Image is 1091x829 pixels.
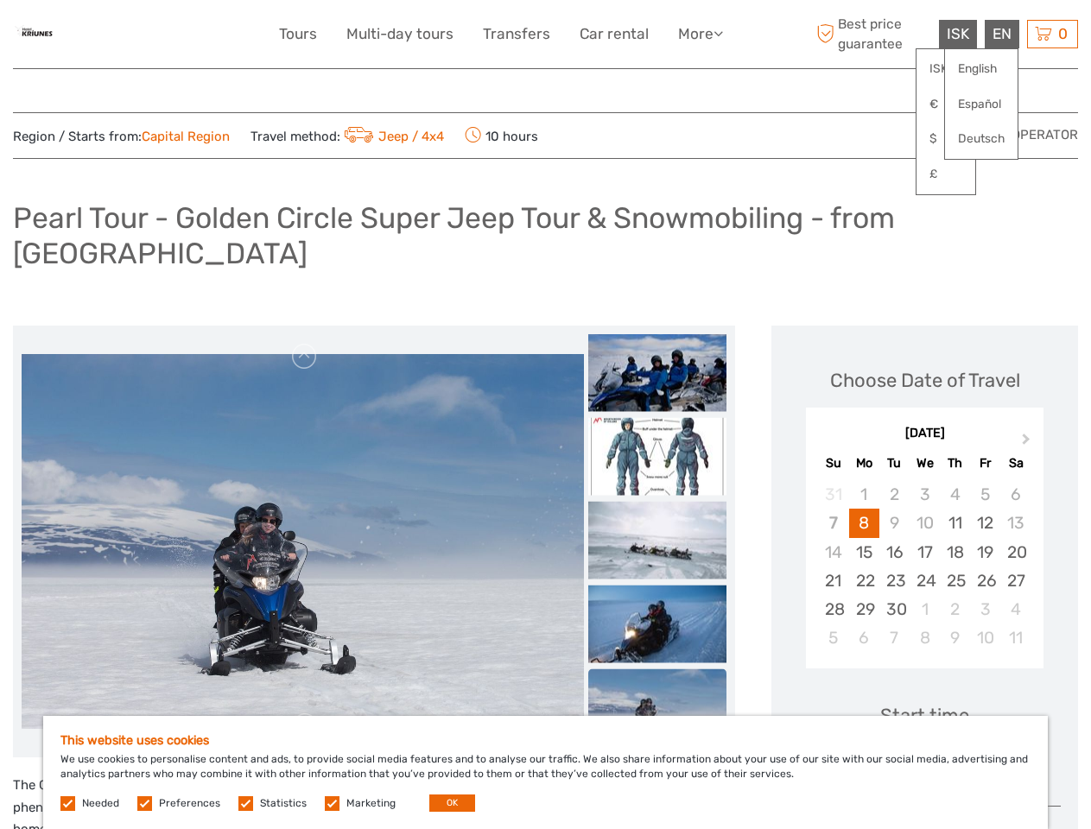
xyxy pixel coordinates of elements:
h5: This website uses cookies [60,733,1031,748]
div: Not available Tuesday, September 2nd, 2025 [879,480,910,509]
p: We're away right now. Please check back later! [24,30,195,44]
div: Choose Date of Travel [830,367,1020,394]
span: Region / Starts from: [13,128,230,146]
div: Not available Saturday, September 6th, 2025 [1000,480,1031,509]
a: Tours [279,22,317,47]
div: Choose Thursday, September 25th, 2025 [940,566,970,595]
div: Choose Wednesday, September 17th, 2025 [910,538,940,566]
a: Deutsch [945,123,1018,155]
div: Choose Sunday, September 28th, 2025 [818,595,848,623]
div: EN [985,20,1019,48]
a: English [945,54,1018,85]
div: [DATE] [806,425,1043,443]
img: 8c871eccc91c46f09d5cf47ccbf753a9_slider_thumbnail.jpeg [588,418,726,496]
div: Choose Friday, September 12th, 2025 [970,509,1000,537]
div: Choose Monday, September 22nd, 2025 [849,566,879,595]
a: Capital Region [142,129,230,144]
div: Choose Monday, September 29th, 2025 [849,595,879,623]
img: 6f92886cdbd84647accd9087a435d263_slider_thumbnail.jpeg [588,502,726,579]
label: Marketing [346,796,396,811]
div: Not available Sunday, September 7th, 2025 [818,509,848,537]
label: Needed [82,796,119,811]
a: Multi-day tours [346,22,454,47]
a: £ [917,159,975,190]
span: 0 [1056,25,1070,42]
div: Choose Monday, September 15th, 2025 [849,538,879,566]
div: Sa [1000,452,1031,475]
div: Choose Friday, September 19th, 2025 [970,538,1000,566]
a: Transfers [483,22,550,47]
div: Not available Saturday, September 13th, 2025 [1000,509,1031,537]
div: Tu [879,452,910,475]
button: OK [429,794,475,812]
div: We [910,452,940,475]
div: Choose Wednesday, October 8th, 2025 [910,623,940,652]
div: month 2025-09 [811,480,1037,652]
h1: Pearl Tour - Golden Circle Super Jeep Tour & Snowmobiling - from [GEOGRAPHIC_DATA] [13,200,1078,270]
span: 10 hours [465,123,538,148]
div: Choose Friday, September 26th, 2025 [970,566,1000,595]
span: ISK [947,25,969,42]
div: Choose Tuesday, September 16th, 2025 [879,538,910,566]
button: Next Month [1014,429,1042,457]
div: Not available Thursday, September 4th, 2025 [940,480,970,509]
img: General Info: [13,13,55,55]
div: Choose Saturday, October 11th, 2025 [1000,623,1031,652]
label: Preferences [159,796,220,811]
div: Choose Thursday, October 9th, 2025 [940,623,970,652]
div: Choose Sunday, October 5th, 2025 [818,623,848,652]
div: Su [818,452,848,475]
a: Español [945,89,1018,120]
img: b17046e268724dbf952013196d8752c7_slider_thumbnail.jpeg [588,585,726,663]
a: ISK [917,54,975,85]
div: Choose Monday, September 8th, 2025 [849,509,879,537]
label: Statistics [260,796,307,811]
div: Choose Thursday, September 18th, 2025 [940,538,970,566]
div: Choose Tuesday, October 7th, 2025 [879,623,910,652]
div: Choose Wednesday, October 1st, 2025 [910,595,940,623]
div: Mo [849,452,879,475]
div: Th [940,452,970,475]
div: Choose Saturday, October 4th, 2025 [1000,595,1031,623]
div: Not available Friday, September 5th, 2025 [970,480,1000,509]
a: € [917,89,975,120]
div: Fr [970,452,1000,475]
div: Not available Sunday, August 31st, 2025 [818,480,848,509]
a: Car rental [580,22,649,47]
div: Choose Saturday, September 27th, 2025 [1000,566,1031,595]
button: Open LiveChat chat widget [199,27,219,47]
a: More [678,22,723,47]
img: beb7156f110246c398c407fde2ae5fce_slider_thumbnail.jpg [588,334,726,412]
div: Choose Tuesday, September 30th, 2025 [879,595,910,623]
div: Choose Saturday, September 20th, 2025 [1000,538,1031,566]
div: Choose Friday, October 10th, 2025 [970,623,1000,652]
div: We use cookies to personalise content and ads, to provide social media features and to analyse ou... [43,716,1048,829]
div: Choose Friday, October 3rd, 2025 [970,595,1000,623]
span: Travel method: [251,123,444,148]
div: Choose Wednesday, September 24th, 2025 [910,566,940,595]
img: 985cd99d69f1493489d14598dcb66937_slider_thumbnail.jpeg [588,669,726,747]
div: Choose Sunday, September 21st, 2025 [818,566,848,595]
a: Jeep / 4x4 [340,129,444,144]
div: Not available Wednesday, September 10th, 2025 [910,509,940,537]
div: Choose Thursday, September 11th, 2025 [940,509,970,537]
div: Not available Monday, September 1st, 2025 [849,480,879,509]
span: Best price guarantee [812,15,935,53]
div: Choose Monday, October 6th, 2025 [849,623,879,652]
div: Not available Sunday, September 14th, 2025 [818,538,848,566]
div: Choose Thursday, October 2nd, 2025 [940,595,970,623]
a: $ [917,123,975,155]
div: Not available Tuesday, September 9th, 2025 [879,509,910,537]
div: Start time [880,702,969,729]
img: 985cd99d69f1493489d14598dcb66937_main_slider.jpeg [22,354,584,729]
div: Choose Tuesday, September 23rd, 2025 [879,566,910,595]
div: Not available Wednesday, September 3rd, 2025 [910,480,940,509]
